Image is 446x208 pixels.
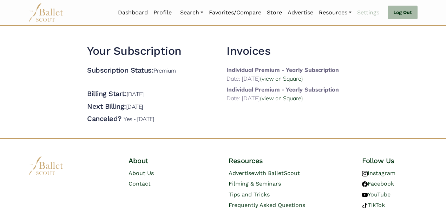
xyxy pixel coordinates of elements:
b: Individual Premium - Yearly Subscription [227,66,339,73]
h4: Subscription Status: [87,66,176,75]
h4: Follow Us [362,156,418,165]
a: (view on Square) [260,75,303,82]
p: Yes - [DATE] [124,115,154,122]
img: facebook logo [362,181,368,187]
a: Facebook [362,180,394,187]
a: Search [177,5,206,20]
a: Resources [316,5,354,20]
p: Date: [DATE] [227,74,339,83]
p: Premium [153,67,176,74]
a: Advertisewith BalletScout [229,170,300,176]
a: About Us [129,170,154,176]
h4: Resources [229,156,317,165]
a: Log Out [388,6,418,20]
a: Instagram [362,170,395,176]
p: [DATE] [126,90,144,98]
span: Canceled? [87,114,122,123]
a: Profile [151,5,175,20]
h4: Billing Start: [87,89,182,99]
p: [DATE] [126,103,143,110]
span: with BalletScout [254,170,300,176]
a: Settings [354,5,382,20]
a: Advertise [285,5,316,20]
a: (view on Square) [260,95,303,102]
h2: Your Subscription [87,44,182,59]
b: Individual Premium - Yearly Subscription [227,86,339,93]
h4: Next Billing: [87,102,182,112]
a: Filming & Seminars [229,180,281,187]
p: Date: [DATE] [227,94,339,103]
a: Contact [129,180,151,187]
h4: About [129,156,184,165]
a: Favorites/Compare [206,5,264,20]
h2: Invoices [227,44,339,59]
img: logo [28,156,64,175]
img: instagram logo [362,171,368,176]
a: YouTube [362,191,391,198]
a: Store [264,5,285,20]
img: youtube logo [362,192,368,198]
a: Tips and Tricks [229,191,270,198]
a: Dashboard [115,5,151,20]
